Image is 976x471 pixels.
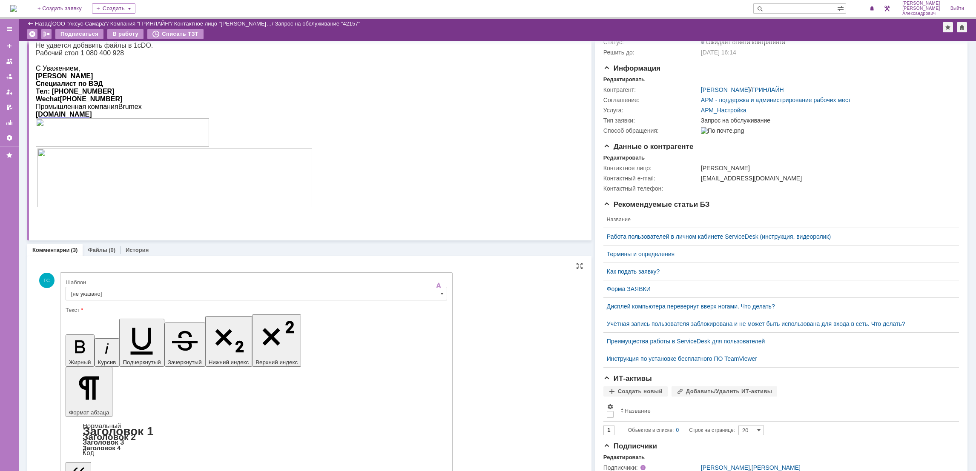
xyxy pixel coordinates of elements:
[902,11,940,16] span: Александрович
[174,20,275,27] div: /
[603,127,699,134] div: Способ обращения:
[83,444,121,451] a: Заголовок 4
[32,247,70,253] a: Комментарии
[902,6,940,11] span: [PERSON_NAME]
[603,442,657,450] span: Подписчики
[83,77,106,84] span: Brumex
[607,320,949,327] a: Учётная запись пользователя заблокирована и не может быть использована для входа в сеть. Что делать?
[607,233,949,240] a: Работа пользователей в личном кабинете ServiceDesk (инструкция, видеоролик)
[701,86,784,93] div: /
[701,49,736,56] span: [DATE] 16:14
[701,127,744,134] img: По почте.png
[69,359,91,365] span: Жирный
[603,454,645,461] div: Редактировать
[433,280,444,291] span: Скрыть панель инструментов
[2,122,276,181] img: download
[701,117,954,124] div: Запрос на обслуживание
[27,29,37,39] div: Удалить
[628,427,674,433] span: Объектов в списке:
[837,4,846,12] span: Расширенный поиск
[957,22,967,32] div: Сделать домашней страницей
[83,422,121,429] a: Нормальный
[123,359,161,365] span: Подчеркнутый
[109,247,115,253] div: (0)
[603,49,699,56] div: Решить до:
[882,3,892,14] a: Перейти в интерфейс администратора
[83,425,154,438] a: Заголовок 1
[603,374,652,383] span: ИТ-активы
[607,355,949,362] div: Инструкция по установке бесплатного ПО TeamViewer
[701,97,851,103] a: АРМ - поддержка и администрирование рабочих мест
[98,359,116,365] span: Курсив
[92,3,135,14] div: Создать
[10,5,17,12] a: Перейти на домашнюю страницу
[628,425,735,435] i: Строк на странице:
[3,85,16,99] a: Мои заявки
[701,175,954,182] div: [EMAIL_ADDRESS][DOMAIN_NAME]
[3,116,16,129] a: Отчеты
[607,338,949,345] a: Преимущества работы в ServiceDesk для пользователей
[88,247,107,253] a: Файлы
[701,39,785,46] span: Ожидает ответа контрагента
[126,247,149,253] a: История
[10,5,17,12] img: logo
[603,97,699,103] div: Соглашение:
[168,359,202,365] span: Зачеркнутый
[3,70,16,83] a: Заявки в моей ответственности
[66,367,112,417] button: Формат абзаца
[66,423,447,456] div: Формат абзаца
[701,165,954,171] div: [PERSON_NAME]
[39,273,55,288] span: ГС
[205,316,253,367] button: Нижний индекс
[24,69,87,76] span: [PHONE_NUMBER]
[252,314,301,367] button: Верхний индекс
[625,408,651,414] div: Название
[603,39,699,46] div: Статус:
[3,39,16,53] a: Создать заявку
[603,185,699,192] div: Контактный телефон:
[701,86,750,93] a: [PERSON_NAME]
[66,307,445,313] div: Текст
[35,20,51,27] a: Назад
[83,449,94,457] a: Код
[603,86,699,93] div: Контрагент:
[52,20,110,27] div: /
[607,403,614,410] span: Настройки
[603,143,694,151] span: Данные о контрагенте
[603,200,710,208] span: Рекомендуемые статьи БЗ
[902,1,940,6] span: [PERSON_NAME]
[576,263,583,269] div: На всю страницу
[255,359,298,365] span: Верхний индекс
[164,323,205,367] button: Зачеркнутый
[209,359,249,365] span: Нижний индекс
[603,165,699,171] div: Контактное лицо:
[607,251,949,257] a: Термины и определения
[71,247,78,253] div: (3)
[3,131,16,145] a: Настройки
[66,334,95,367] button: Жирный
[83,438,124,446] a: Заголовок 3
[701,464,954,471] div: ,
[105,15,115,23] span: DO
[603,175,699,182] div: Контактный e-mail:
[69,409,109,416] span: Формат абзаца
[676,425,679,435] div: 0
[603,154,645,161] div: Редактировать
[752,86,784,93] a: ГРИНЛАЙН
[110,20,174,27] div: /
[603,464,689,471] div: Подписчики:
[607,303,949,310] a: Дисплей компьютера перевернут вверх ногами. Что делать?
[617,400,952,422] th: Название
[603,64,660,72] span: Информация
[83,432,136,442] a: Заголовок 2
[603,117,699,124] div: Тип заявки:
[701,107,746,114] a: АРМ_Настройка
[607,268,949,275] a: Как подать заявку?
[3,100,16,114] a: Мои согласования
